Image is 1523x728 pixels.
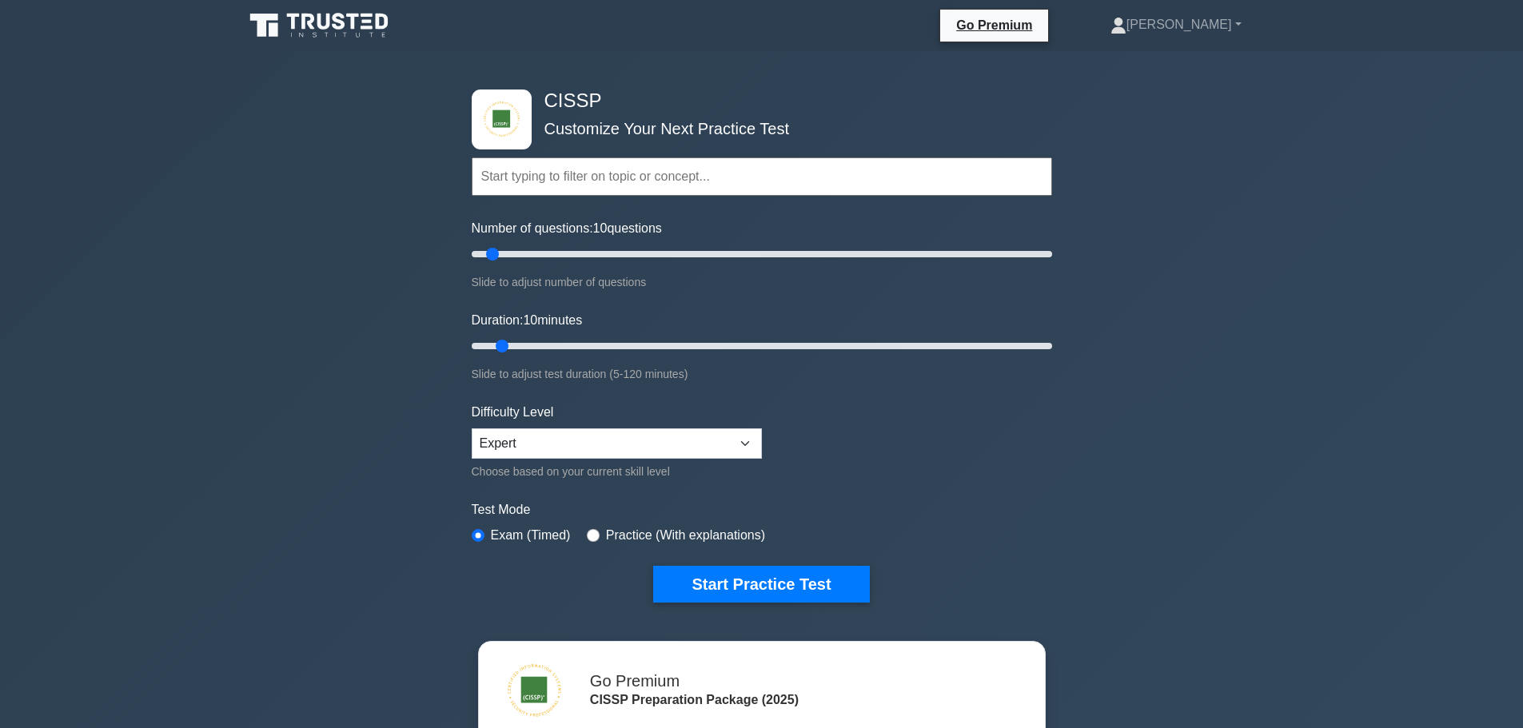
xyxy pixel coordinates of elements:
[472,462,762,481] div: Choose based on your current skill level
[606,526,765,545] label: Practice (With explanations)
[472,403,554,422] label: Difficulty Level
[472,219,662,238] label: Number of questions: questions
[491,526,571,545] label: Exam (Timed)
[472,500,1052,519] label: Test Mode
[538,90,974,113] h4: CISSP
[947,15,1042,35] a: Go Premium
[523,313,537,327] span: 10
[472,157,1052,196] input: Start typing to filter on topic or concept...
[1072,9,1280,41] a: [PERSON_NAME]
[653,566,869,603] button: Start Practice Test
[472,273,1052,292] div: Slide to adjust number of questions
[472,364,1052,384] div: Slide to adjust test duration (5-120 minutes)
[593,221,608,235] span: 10
[472,311,583,330] label: Duration: minutes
